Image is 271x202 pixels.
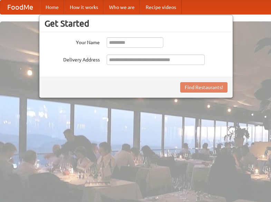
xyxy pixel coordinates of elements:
[104,0,140,14] a: Who we are
[64,0,104,14] a: How it works
[0,0,40,14] a: FoodMe
[45,55,100,63] label: Delivery Address
[140,0,182,14] a: Recipe videos
[180,82,228,93] button: Find Restaurants!
[45,37,100,46] label: Your Name
[45,18,228,29] h3: Get Started
[40,0,64,14] a: Home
